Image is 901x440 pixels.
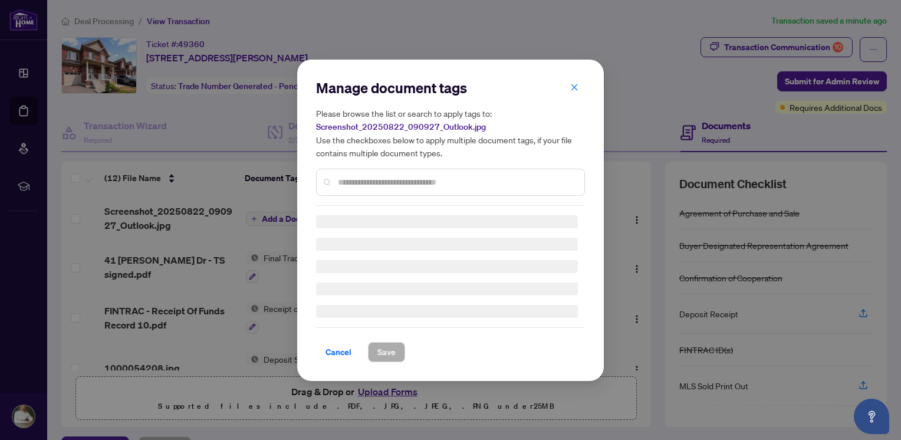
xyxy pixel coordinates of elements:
[316,107,585,159] h5: Please browse the list or search to apply tags to: Use the checkboxes below to apply multiple doc...
[316,78,585,97] h2: Manage document tags
[316,122,486,132] span: Screenshot_20250822_090927_Outlook.jpg
[570,83,578,91] span: close
[325,343,351,362] span: Cancel
[368,342,405,362] button: Save
[316,342,361,362] button: Cancel
[854,399,889,434] button: Open asap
